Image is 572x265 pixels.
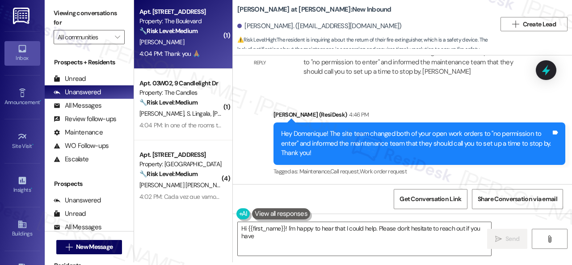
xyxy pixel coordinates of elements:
[58,30,110,44] input: All communities
[237,5,391,14] b: [PERSON_NAME] at [PERSON_NAME]: New Inbound
[139,109,187,118] span: [PERSON_NAME]
[54,114,116,124] div: Review follow-ups
[500,17,568,31] button: Create Lead
[54,223,101,232] div: All Messages
[4,173,40,197] a: Insights •
[13,8,31,24] img: ResiDesk Logo
[45,58,134,67] div: Prospects + Residents
[56,240,122,254] button: New Message
[139,181,233,189] span: [PERSON_NAME] [PERSON_NAME]
[54,74,86,84] div: Unread
[238,222,491,256] textarea: Hi {{first_name}}! I'm happy to hear that I could help. Please don't hesitate to reach out
[360,168,407,175] span: Work order request
[139,150,222,160] div: Apt. [STREET_ADDRESS]
[139,7,222,17] div: Apt. [STREET_ADDRESS]
[139,38,184,46] span: [PERSON_NAME]
[472,189,563,209] button: Share Conversation via email
[32,142,34,148] span: •
[54,196,101,205] div: Unanswered
[45,179,134,189] div: Prospects
[76,242,113,252] span: New Message
[139,50,200,58] div: 4:04 PM: Thank you 🙏🏽
[303,38,530,76] div: ResiDesk escalation reply -> Please handle: let the resident know we changed both of their open w...
[4,217,40,241] a: Buildings
[54,155,88,164] div: Escalate
[139,121,307,129] div: 4:04 PM: In one of the rooms the air isn't flowing from the AC vent
[139,17,222,26] div: Property: The Boulevard
[237,36,276,43] strong: ⚠️ Risk Level: High
[281,129,551,158] div: Hey Domenique! The site team changed both of your open work orders to "no permission to enter" an...
[273,165,565,178] div: Tagged as:
[54,88,101,97] div: Unanswered
[139,160,222,169] div: Property: [GEOGRAPHIC_DATA]
[139,88,222,97] div: Property: The Candles
[54,141,109,151] div: WO Follow-ups
[139,193,463,201] div: 4:02 PM: Cada vez que vamos a secar ropa limpiamos y de igual manera no seca la ropa y metemos po...
[546,236,553,243] i: 
[523,20,556,29] span: Create Lead
[478,194,557,204] span: Share Conversation via email
[54,101,101,110] div: All Messages
[139,98,198,106] strong: 🔧 Risk Level: Medium
[139,27,198,35] strong: 🔧 Risk Level: Medium
[347,110,369,119] div: 4:46 PM
[54,128,103,137] div: Maintenance
[512,21,519,28] i: 
[400,194,461,204] span: Get Conversation Link
[213,109,260,118] span: [PERSON_NAME]
[31,185,32,192] span: •
[139,79,222,88] div: Apt. 03W02, 9 Candlelight Dr
[237,21,402,31] div: [PERSON_NAME]. ([EMAIL_ADDRESS][DOMAIN_NAME])
[40,98,41,104] span: •
[237,35,496,64] span: : The resident is inquiring about the return of their fire extinguisher, which is a safety device...
[394,189,467,209] button: Get Conversation Link
[299,168,330,175] span: Maintenance ,
[66,244,72,251] i: 
[273,110,565,122] div: [PERSON_NAME] (ResiDesk)
[505,234,519,244] span: Send
[495,236,502,243] i: 
[487,229,527,249] button: Send
[187,109,213,118] span: S. Lingala
[139,170,198,178] strong: 🔧 Risk Level: Medium
[54,6,125,30] label: Viewing conversations for
[4,41,40,65] a: Inbox
[330,168,360,175] span: Call request ,
[4,129,40,153] a: Site Visit •
[115,34,120,41] i: 
[54,209,86,219] div: Unread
